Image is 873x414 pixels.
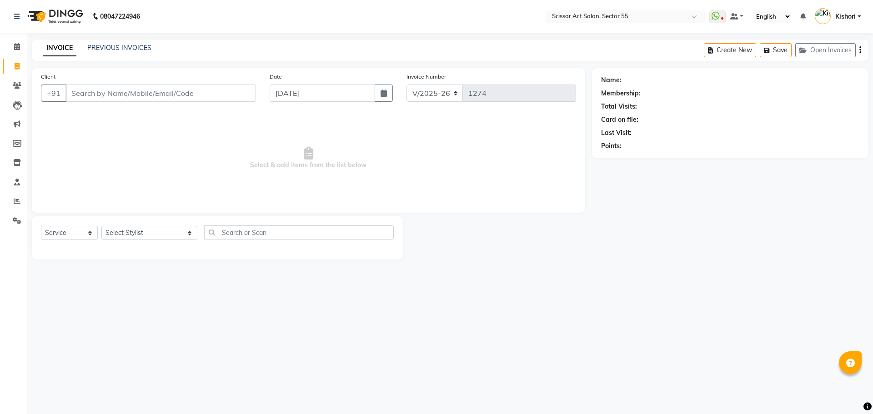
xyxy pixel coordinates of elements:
iframe: chat widget [835,378,864,405]
label: Invoice Number [406,73,446,81]
input: Search or Scan [204,225,394,239]
button: Open Invoices [795,43,856,57]
button: +91 [41,85,66,102]
a: PREVIOUS INVOICES [87,44,151,52]
button: Create New [704,43,756,57]
div: Total Visits: [601,102,637,111]
span: Select & add items from the list below [41,113,576,204]
div: Points: [601,141,622,151]
b: 08047224946 [100,4,140,29]
button: Save [760,43,792,57]
img: logo [23,4,85,29]
span: Kishori [835,12,856,21]
img: Kishori [815,8,831,24]
div: Membership: [601,89,641,98]
div: Name: [601,75,622,85]
input: Search by Name/Mobile/Email/Code [65,85,256,102]
div: Card on file: [601,115,638,125]
label: Client [41,73,55,81]
label: Date [270,73,282,81]
a: INVOICE [43,40,76,56]
div: Last Visit: [601,128,632,138]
